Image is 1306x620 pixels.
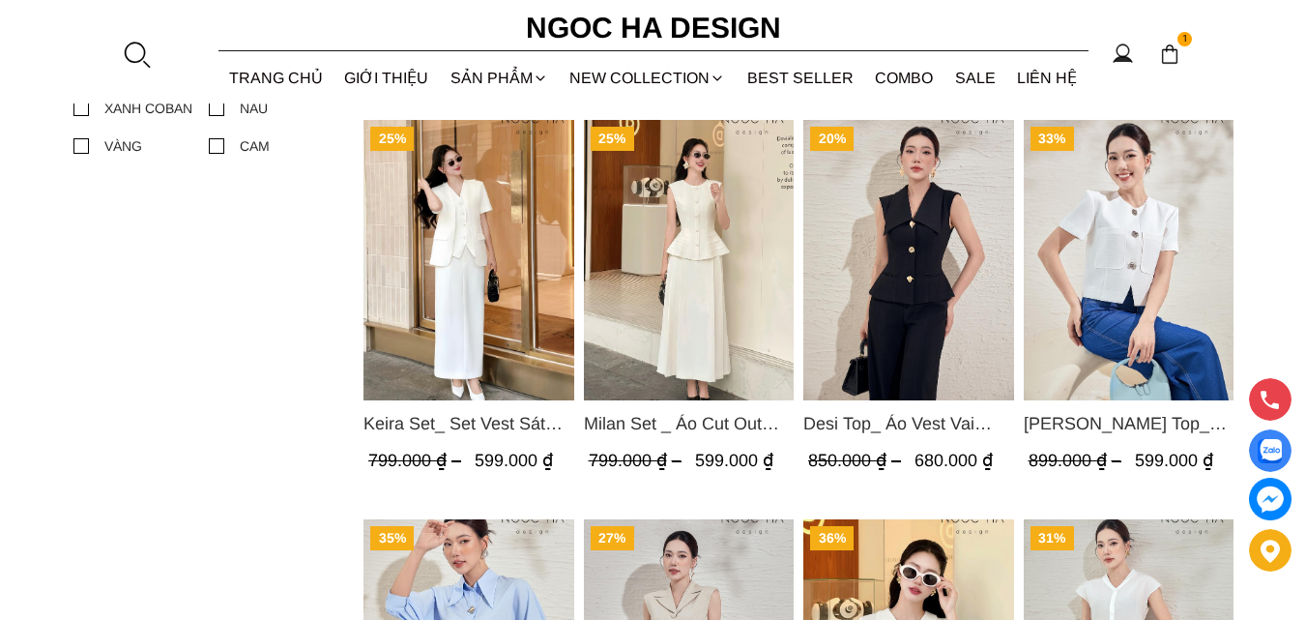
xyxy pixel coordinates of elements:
[1258,439,1282,463] img: Display image
[1028,451,1125,470] span: 899.000 ₫
[1177,32,1193,47] span: 1
[363,410,574,437] span: Keira Set_ Set Vest Sát Nách Kết Hợp Chân Váy Bút Chì Mix Áo Khoác BJ141+ A1083
[583,410,794,437] span: Milan Set _ Áo Cut Out Tùng Không Tay Kết Hợp Chân Váy Xếp Ly A1080+CV139
[803,410,1014,437] span: Desi Top_ Áo Vest Vai Chờm Đính Cúc Dáng Lửng Màu Đen A1077
[803,410,1014,437] a: Link to Desi Top_ Áo Vest Vai Chờm Đính Cúc Dáng Lửng Màu Đen A1077
[583,120,794,400] img: Milan Set _ Áo Cut Out Tùng Không Tay Kết Hợp Chân Váy Xếp Ly A1080+CV139
[808,451,906,470] span: 850.000 ₫
[588,451,685,470] span: 799.000 ₫
[864,52,944,103] a: Combo
[1023,410,1233,437] span: [PERSON_NAME] Top_ Áo Vest Cổ Tròn Dáng Suông Lửng A1079
[737,52,865,103] a: BEST SELLER
[363,120,574,400] a: Product image - Keira Set_ Set Vest Sát Nách Kết Hợp Chân Váy Bút Chì Mix Áo Khoác BJ141+ A1083
[914,451,993,470] span: 680.000 ₫
[363,410,574,437] a: Link to Keira Set_ Set Vest Sát Nách Kết Hợp Chân Váy Bút Chì Mix Áo Khoác BJ141+ A1083
[104,135,142,157] div: VÀNG
[240,98,268,119] div: NÂU
[694,451,772,470] span: 599.000 ₫
[1006,52,1088,103] a: LIÊN HỆ
[218,52,334,103] a: TRANG CHỦ
[368,451,466,470] span: 799.000 ₫
[559,52,737,103] a: NEW COLLECTION
[104,98,192,119] div: XANH COBAN
[583,410,794,437] a: Link to Milan Set _ Áo Cut Out Tùng Không Tay Kết Hợp Chân Váy Xếp Ly A1080+CV139
[240,135,270,157] div: CAM
[440,52,560,103] div: SẢN PHẨM
[334,52,440,103] a: GIỚI THIỆU
[1159,44,1180,65] img: img-CART-ICON-ksit0nf1
[803,120,1014,400] a: Product image - Desi Top_ Áo Vest Vai Chờm Đính Cúc Dáng Lửng Màu Đen A1077
[1023,410,1233,437] a: Link to Laura Top_ Áo Vest Cổ Tròn Dáng Suông Lửng A1079
[1249,478,1291,520] a: messenger
[803,120,1014,400] img: Desi Top_ Áo Vest Vai Chờm Đính Cúc Dáng Lửng Màu Đen A1077
[1249,429,1291,472] a: Display image
[1023,120,1233,400] img: Laura Top_ Áo Vest Cổ Tròn Dáng Suông Lửng A1079
[583,120,794,400] a: Product image - Milan Set _ Áo Cut Out Tùng Không Tay Kết Hợp Chân Váy Xếp Ly A1080+CV139
[508,5,798,51] a: Ngoc Ha Design
[1134,451,1212,470] span: 599.000 ₫
[475,451,553,470] span: 599.000 ₫
[1023,120,1233,400] a: Product image - Laura Top_ Áo Vest Cổ Tròn Dáng Suông Lửng A1079
[944,52,1007,103] a: SALE
[363,120,574,400] img: Keira Set_ Set Vest Sát Nách Kết Hợp Chân Váy Bút Chì Mix Áo Khoác BJ141+ A1083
